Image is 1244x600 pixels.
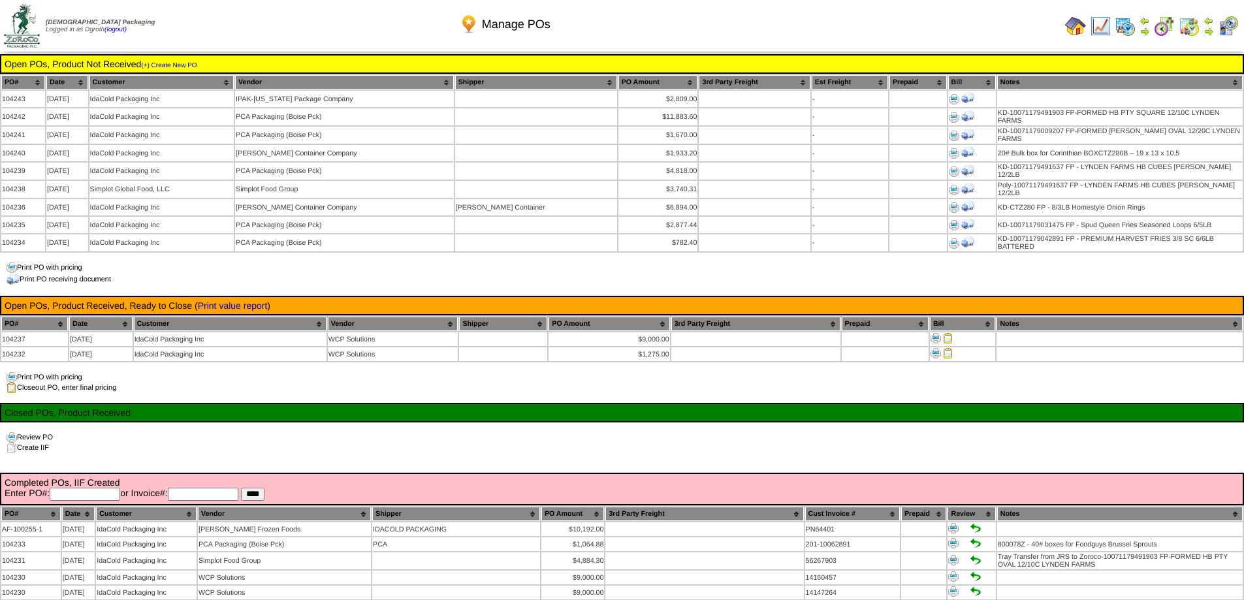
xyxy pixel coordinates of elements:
[930,317,996,331] th: Bill
[1,181,45,198] td: 104238
[1,217,45,233] td: 104235
[1,145,45,161] td: 104240
[997,108,1243,125] td: KD-10071179491903 FP-FORMED HB PTY SQUARE 12/10C LYNDEN FARMS
[549,336,669,343] div: $9,000.00
[1,317,68,331] th: PO#
[235,127,454,144] td: PCA Packaging (Boise Pck)
[96,522,197,536] td: IdaCold Packaging Inc
[605,507,803,521] th: 3rd Party Freight
[96,571,197,584] td: IdaCold Packaging Inc
[455,75,617,89] th: Shipper
[89,199,234,215] td: IdaCold Packaging Inc
[970,538,981,548] img: Set to Handled
[4,4,40,48] img: zoroco-logo-small.webp
[812,145,888,161] td: -
[1,507,61,521] th: PO#
[1,108,45,125] td: 104242
[89,75,234,89] th: Customer
[62,507,95,521] th: Date
[69,347,133,361] td: [DATE]
[1,586,61,599] td: 104230
[7,443,17,453] img: clone.gif
[4,407,1240,418] td: Closed POs, Product Received
[46,75,88,89] th: Date
[805,537,900,551] td: 201-10062891
[812,127,888,144] td: -
[812,91,888,107] td: -
[619,204,697,212] div: $6,894.00
[1,163,45,180] td: 104239
[96,537,197,551] td: IdaCold Packaging Inc
[997,552,1243,569] td: Tray Transfer from JRS to Zoroco-10071179491903 FP-FORMED HB PTY OVAL 12/10C LYNDEN FARMS
[997,217,1243,233] td: KD-10071179031475 FP - Spud Queen Fries Seasoned Loops 6/5LB
[46,234,88,251] td: [DATE]
[46,108,88,125] td: [DATE]
[970,555,981,565] img: Set to Handled
[805,571,900,584] td: 14160457
[619,150,697,157] div: $1,933.20
[89,163,234,180] td: IdaCold Packaging Inc
[7,372,17,383] img: print.gif
[1,571,61,584] td: 104230
[931,333,941,343] img: Print
[89,234,234,251] td: IdaCold Packaging Inc
[961,128,974,141] img: Print Receiving Document
[372,537,540,551] td: PCA
[1090,16,1111,37] img: line_graph.gif
[62,552,95,569] td: [DATE]
[1115,16,1136,37] img: calendarprod.gif
[198,537,371,551] td: PCA Packaging (Boise Pck)
[235,108,454,125] td: PCA Packaging (Boise Pck)
[997,181,1243,198] td: Poly-10071179491637 FP - LYNDEN FARMS HB CUBES [PERSON_NAME] 12/2LB
[997,145,1243,161] td: 20# Bulk box for Corinthian BOXCTZ280B – 19 x 13 x 10.5
[5,488,1239,501] form: Enter PO#: or Invoice#:
[62,586,95,599] td: [DATE]
[198,522,371,536] td: [PERSON_NAME] Frozen Foods
[96,507,197,521] th: Customer
[89,181,234,198] td: Simplot Global Food, LLC
[970,586,981,597] img: Set to Handled
[943,333,953,343] img: Close PO
[842,317,929,331] th: Prepaid
[961,217,974,230] img: Print Receiving Document
[997,163,1243,180] td: KD-10071179491637 FP - LYNDEN FARMS HB CUBES [PERSON_NAME] 12/2LB
[62,571,95,584] td: [DATE]
[7,262,17,273] img: print.gif
[619,131,697,139] div: $1,670.00
[949,94,959,104] img: Print
[7,432,17,443] img: print.gif
[812,234,888,251] td: -
[949,220,959,230] img: Print
[619,221,697,229] div: $2,877.44
[235,145,454,161] td: [PERSON_NAME] Container Company
[46,19,155,33] span: Logged in as Dgroth
[961,164,974,177] img: Print Receiving Document
[96,552,197,569] td: IdaCold Packaging Inc
[949,148,959,159] img: Print
[542,541,604,548] div: $1,064.88
[949,202,959,213] img: Print
[812,108,888,125] td: -
[549,351,669,358] div: $1,275.00
[46,19,155,26] span: [DEMOGRAPHIC_DATA] Packaging
[997,317,1243,331] th: Notes
[619,95,697,103] div: $2,809.00
[1204,16,1214,26] img: arrowleft.gif
[812,75,888,89] th: Est Freight
[1,234,45,251] td: 104234
[948,571,959,582] img: Print
[619,113,697,121] div: $11,883.60
[46,91,88,107] td: [DATE]
[89,217,234,233] td: IdaCold Packaging Inc
[1,347,68,361] td: 104232
[1,127,45,144] td: 104241
[1,75,45,89] th: PO#
[89,108,234,125] td: IdaCold Packaging Inc
[901,507,946,521] th: Prepaid
[46,217,88,233] td: [DATE]
[1179,16,1200,37] img: calendarinout.gif
[949,238,959,249] img: Print
[7,273,20,286] img: truck.png
[949,185,959,195] img: Print
[46,163,88,180] td: [DATE]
